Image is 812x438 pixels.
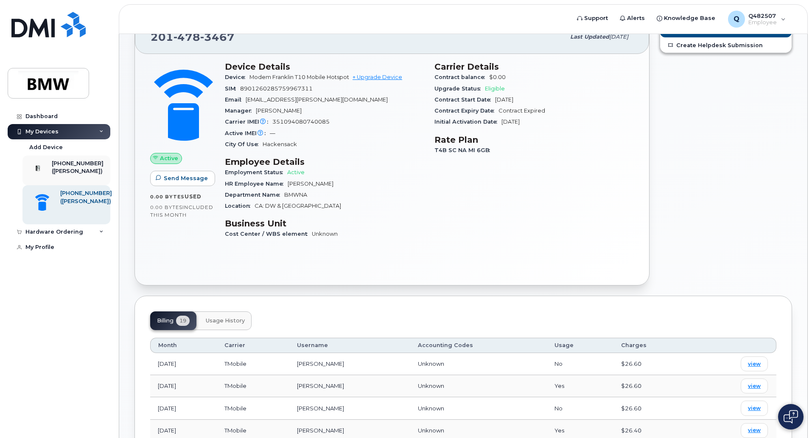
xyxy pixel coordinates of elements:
[418,382,444,389] span: Unknown
[434,107,498,114] span: Contract Expiry Date
[434,62,634,72] h3: Carrier Details
[748,12,777,19] span: Q482507
[434,135,634,145] h3: Rate Plan
[547,338,613,353] th: Usage
[225,119,272,125] span: Carrier IMEI
[614,10,651,27] a: Alerts
[584,14,608,23] span: Support
[748,19,777,26] span: Employee
[225,169,287,175] span: Employment Status
[748,427,761,434] span: view
[287,169,305,175] span: Active
[722,11,792,28] div: Q482507
[288,181,333,187] span: [PERSON_NAME]
[434,74,489,80] span: Contract balance
[627,14,645,23] span: Alerts
[748,404,761,412] span: view
[284,192,307,198] span: BMWNA
[263,141,297,147] span: Hackensack
[225,203,255,209] span: Location
[495,96,513,103] span: [DATE]
[249,74,349,80] span: Modem Franklin T10 Mobile Hotspot
[353,74,402,80] a: + Upgrade Device
[501,119,520,125] span: [DATE]
[225,74,249,80] span: Device
[150,194,185,200] span: 0.00 Bytes
[270,130,275,136] span: —
[225,192,284,198] span: Department Name
[174,31,200,43] span: 478
[150,397,217,419] td: [DATE]
[255,203,341,209] span: CA: DW & [GEOGRAPHIC_DATA]
[217,353,289,375] td: TMobile
[485,85,505,92] span: Eligible
[225,85,240,92] span: SIM
[748,382,761,390] span: view
[621,382,685,390] div: $26.60
[150,375,217,397] td: [DATE]
[784,410,798,424] img: Open chat
[570,34,609,40] span: Last updated
[547,375,613,397] td: Yes
[547,353,613,375] td: No
[571,10,614,27] a: Support
[150,338,217,353] th: Month
[217,397,289,419] td: TMobile
[289,375,410,397] td: [PERSON_NAME]
[741,379,768,393] a: view
[225,157,424,167] h3: Employee Details
[256,107,302,114] span: [PERSON_NAME]
[434,147,494,153] span: T4B SC NA MI 6GB
[547,397,613,419] td: No
[225,231,312,237] span: Cost Center / WBS element
[651,10,721,27] a: Knowledge Base
[410,338,547,353] th: Accounting Codes
[660,37,792,53] a: Create Helpdesk Submission
[225,141,263,147] span: City Of Use
[200,31,235,43] span: 3467
[217,338,289,353] th: Carrier
[418,405,444,412] span: Unknown
[734,14,739,24] span: Q
[621,360,685,368] div: $26.60
[312,231,338,237] span: Unknown
[206,317,245,324] span: Usage History
[225,218,424,229] h3: Business Unit
[289,353,410,375] td: [PERSON_NAME]
[150,204,182,210] span: 0.00 Bytes
[741,401,768,415] a: view
[289,338,410,353] th: Username
[185,193,202,200] span: used
[489,74,506,80] span: $0.00
[621,404,685,413] div: $26.60
[418,360,444,367] span: Unknown
[225,62,424,72] h3: Device Details
[217,375,289,397] td: TMobile
[434,96,495,103] span: Contract Start Date
[741,356,768,371] a: view
[225,107,256,114] span: Manager
[164,174,208,182] span: Send Message
[160,154,178,162] span: Active
[150,171,215,186] button: Send Message
[289,397,410,419] td: [PERSON_NAME]
[664,14,715,23] span: Knowledge Base
[225,96,246,103] span: Email
[609,34,628,40] span: [DATE]
[151,31,235,43] span: 201
[434,85,485,92] span: Upgrade Status
[498,107,545,114] span: Contract Expired
[418,427,444,434] span: Unknown
[613,338,692,353] th: Charges
[621,427,685,435] div: $26.40
[748,360,761,368] span: view
[150,353,217,375] td: [DATE]
[240,85,313,92] span: 8901260285759967311
[246,96,388,103] span: [EMAIL_ADDRESS][PERSON_NAME][DOMAIN_NAME]
[225,130,270,136] span: Active IMEI
[272,119,330,125] span: 351094080740085
[434,119,501,125] span: Initial Activation Date
[741,423,768,438] a: view
[225,181,288,187] span: HR Employee Name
